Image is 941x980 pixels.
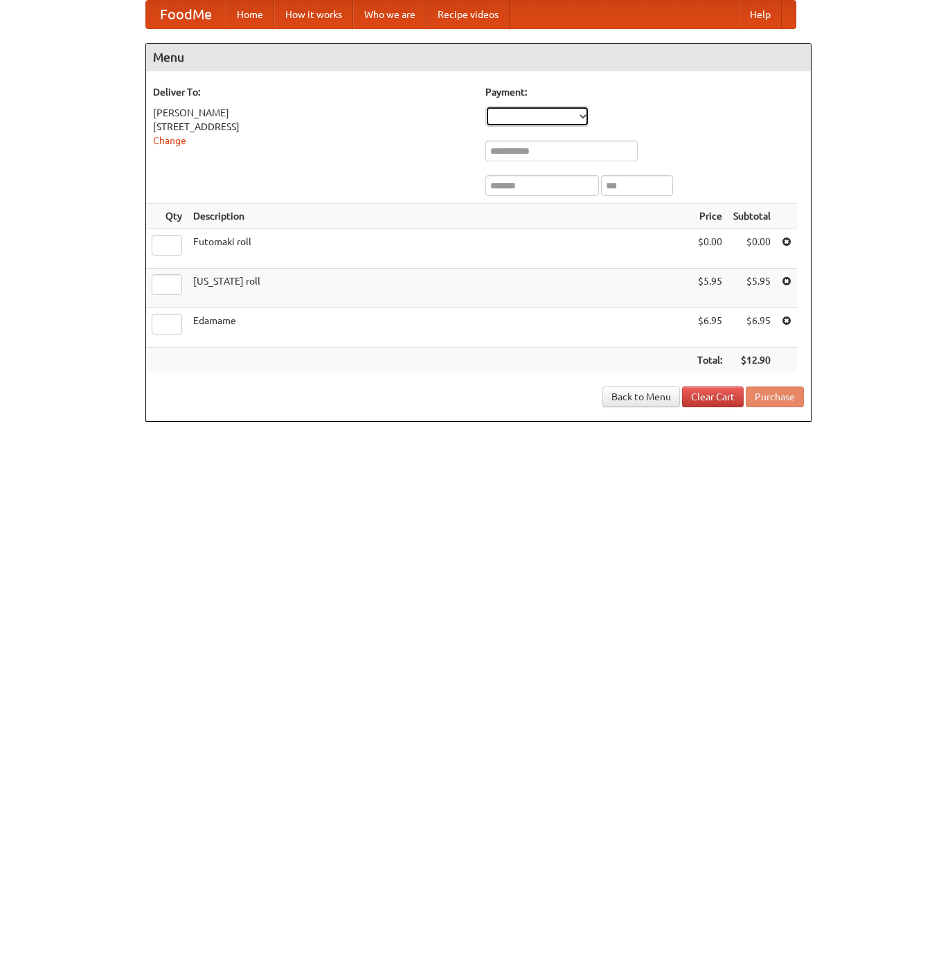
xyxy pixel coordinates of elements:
a: Change [153,135,186,146]
th: Total: [692,348,728,373]
td: Futomaki roll [188,229,692,269]
a: Clear Cart [682,386,744,407]
td: $5.95 [728,269,776,308]
th: Subtotal [728,204,776,229]
a: Back to Menu [602,386,680,407]
h5: Deliver To: [153,85,472,99]
td: $0.00 [692,229,728,269]
div: [PERSON_NAME] [153,106,472,120]
td: $0.00 [728,229,776,269]
h4: Menu [146,44,811,71]
th: Description [188,204,692,229]
a: Home [226,1,274,28]
div: [STREET_ADDRESS] [153,120,472,134]
a: Help [739,1,782,28]
th: Price [692,204,728,229]
a: FoodMe [146,1,226,28]
a: How it works [274,1,353,28]
td: Edamame [188,308,692,348]
td: $5.95 [692,269,728,308]
button: Purchase [746,386,804,407]
td: $6.95 [728,308,776,348]
a: Who we are [353,1,427,28]
a: Recipe videos [427,1,510,28]
td: $6.95 [692,308,728,348]
td: [US_STATE] roll [188,269,692,308]
th: $12.90 [728,348,776,373]
th: Qty [146,204,188,229]
h5: Payment: [485,85,804,99]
